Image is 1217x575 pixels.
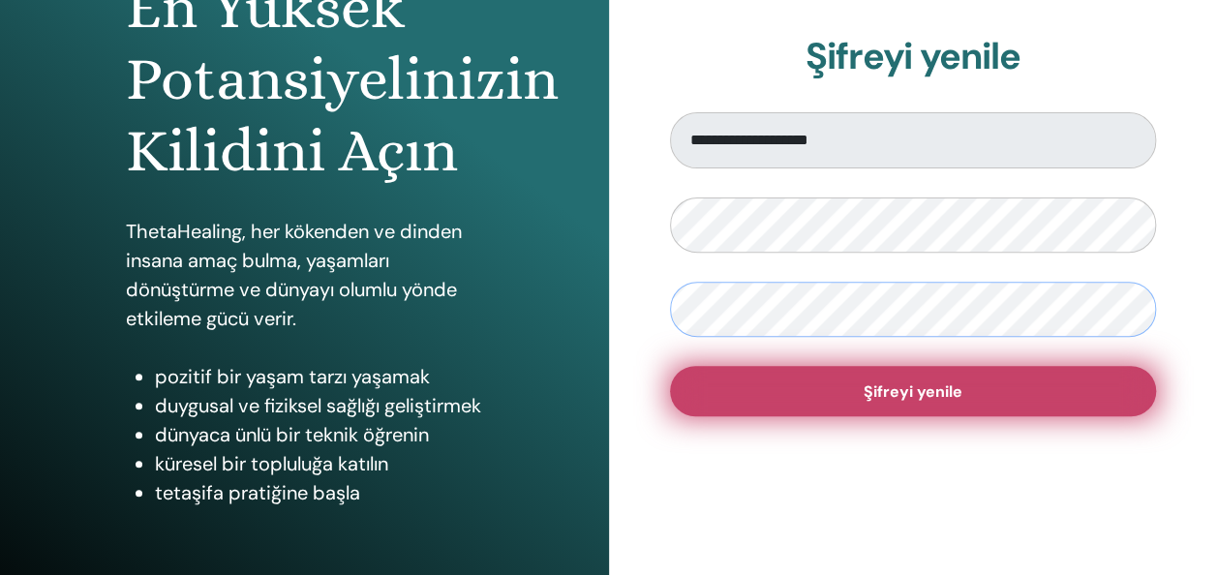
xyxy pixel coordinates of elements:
[155,449,483,478] li: küresel bir topluluğa katılın
[670,35,1157,79] h2: Şifreyi yenile
[155,362,483,391] li: pozitif bir yaşam tarzı yaşamak
[155,478,483,507] li: tetaşifa pratiğine başla
[155,391,483,420] li: duygusal ve fiziksel sağlığı geliştirmek
[155,420,483,449] li: dünyaca ünlü bir teknik öğrenin
[670,366,1157,416] button: Şifreyi yenile
[126,217,483,333] p: ThetaHealing, her kökenden ve dinden insana amaç bulma, yaşamları dönüştürme ve dünyayı olumlu yö...
[864,381,962,402] span: Şifreyi yenile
